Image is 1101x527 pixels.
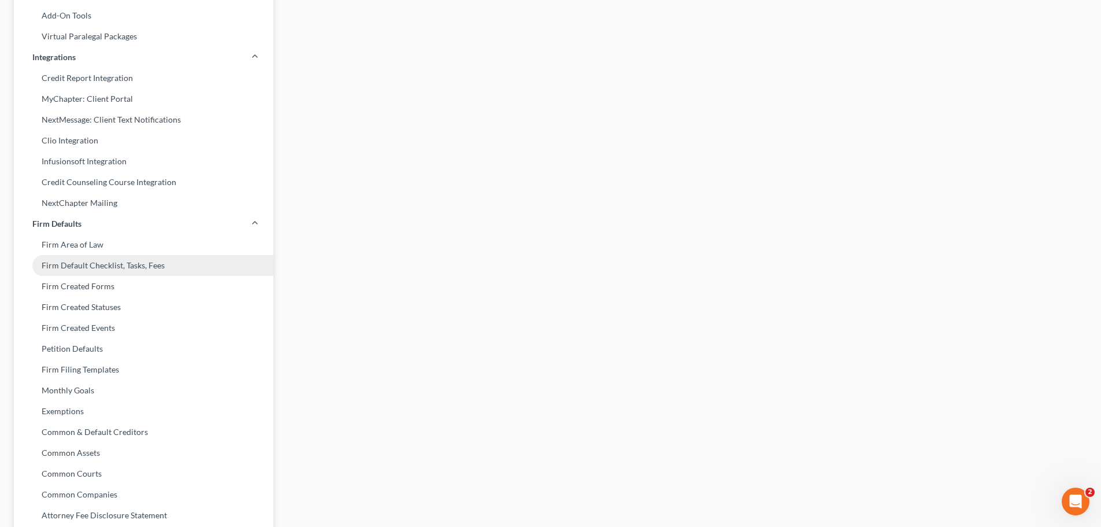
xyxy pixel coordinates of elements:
[14,234,273,255] a: Firm Area of Law
[14,443,273,463] a: Common Assets
[14,213,273,234] a: Firm Defaults
[14,151,273,172] a: Infusionsoft Integration
[14,68,273,89] a: Credit Report Integration
[14,338,273,359] a: Petition Defaults
[14,484,273,505] a: Common Companies
[14,505,273,526] a: Attorney Fee Disclosure Statement
[32,218,81,230] span: Firm Defaults
[14,380,273,401] a: Monthly Goals
[14,401,273,422] a: Exemptions
[14,47,273,68] a: Integrations
[32,51,76,63] span: Integrations
[14,130,273,151] a: Clio Integration
[1062,488,1089,515] iframe: Intercom live chat
[14,318,273,338] a: Firm Created Events
[14,109,273,130] a: NextMessage: Client Text Notifications
[14,359,273,380] a: Firm Filing Templates
[14,463,273,484] a: Common Courts
[14,276,273,297] a: Firm Created Forms
[14,172,273,193] a: Credit Counseling Course Integration
[14,193,273,213] a: NextChapter Mailing
[14,89,273,109] a: MyChapter: Client Portal
[14,5,273,26] a: Add-On Tools
[14,297,273,318] a: Firm Created Statuses
[14,422,273,443] a: Common & Default Creditors
[14,255,273,276] a: Firm Default Checklist, Tasks, Fees
[1085,488,1095,497] span: 2
[14,26,273,47] a: Virtual Paralegal Packages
